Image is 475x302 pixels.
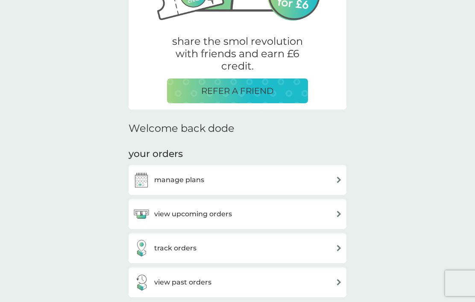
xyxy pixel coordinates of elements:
[201,84,274,98] p: REFER A FRIEND
[129,148,183,161] h3: your orders
[336,279,342,285] img: arrow right
[154,209,232,220] h3: view upcoming orders
[336,177,342,183] img: arrow right
[154,174,204,186] h3: manage plans
[336,211,342,217] img: arrow right
[167,78,308,103] button: REFER A FRIEND
[336,245,342,251] img: arrow right
[167,35,308,72] p: share the smol revolution with friends and earn £6 credit.
[154,277,211,288] h3: view past orders
[154,243,196,254] h3: track orders
[129,122,235,135] h2: Welcome back dode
